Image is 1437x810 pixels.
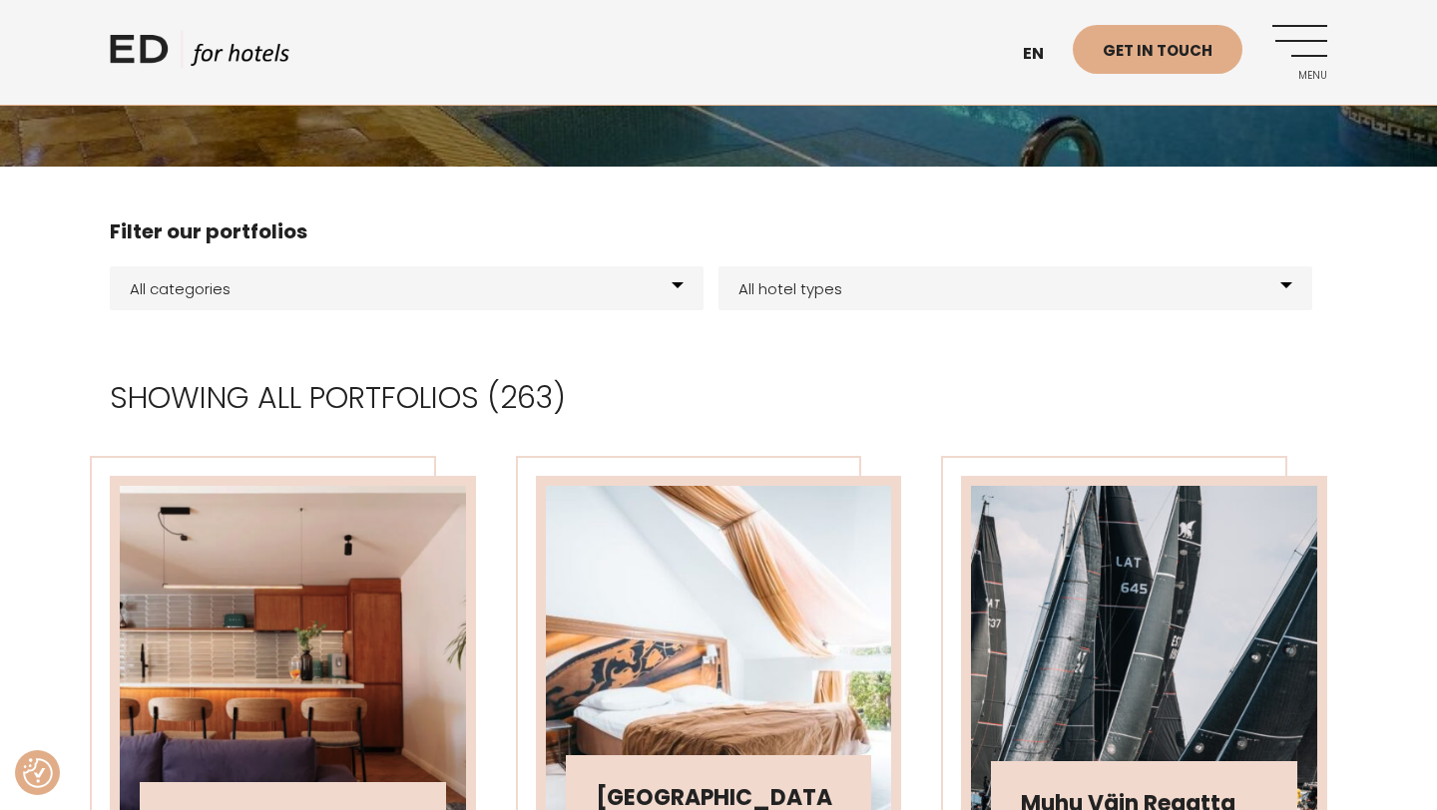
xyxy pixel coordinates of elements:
[110,380,1327,416] h2: Showing all portfolios (263)
[23,758,53,788] img: Revisit consent button
[1073,25,1242,74] a: Get in touch
[1272,25,1327,80] a: Menu
[1272,70,1327,82] span: Menu
[110,216,1327,246] h4: Filter our portfolios
[110,30,289,80] a: ED HOTELS
[1013,30,1073,79] a: en
[23,758,53,788] button: Consent Preferences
